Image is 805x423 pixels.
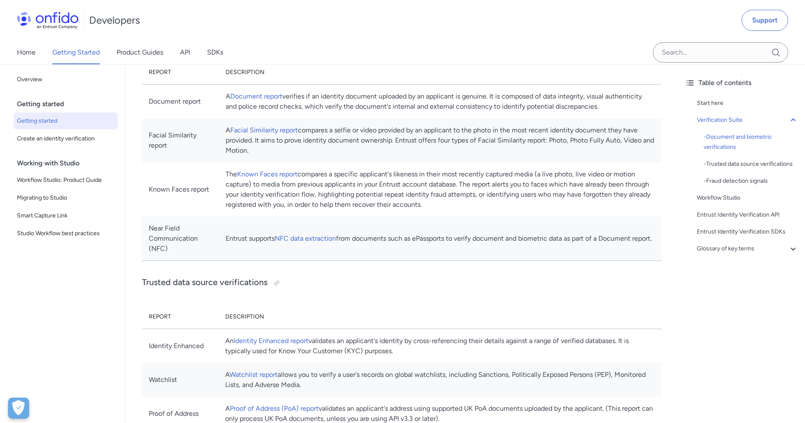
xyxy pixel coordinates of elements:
a: Start here [697,98,798,108]
td: A allows you to verify a user's records on global watchlists, including Sanctions, Politically Ex... [218,363,661,397]
h3: Trusted data source verifications [142,276,661,290]
a: Support [742,10,788,31]
td: A compares a selfie or video provided by an applicant to the photo in the most recent identity do... [219,118,661,162]
button: Open Preferences [8,398,29,419]
img: Onfido Logo [17,12,79,29]
input: Onfido search input field [653,42,788,63]
th: Report [142,60,219,85]
span: Overview [17,74,115,85]
a: -Document and biometric verifications [704,132,798,152]
div: Getting started [17,96,121,113]
a: Workflow Studio [697,193,798,203]
a: Facial Similarity report [230,126,298,134]
span: Migrating to Studio [17,193,115,203]
span: Create an identity verification [17,134,115,144]
a: Getting Started [52,41,100,64]
a: Migrating to Studio [14,190,118,206]
td: Identity Enhanced [142,329,218,363]
div: Working with Studio [17,155,121,172]
td: Known Faces report [142,162,219,217]
a: Workflow Studio: Product Guide [14,172,118,189]
a: Glossary of key terms [697,244,798,254]
a: Entrust Identity Verification SDKs [697,227,798,237]
a: Smart Capture Link [14,207,118,224]
a: Create an identity verification [14,130,118,147]
a: SDKs [207,41,223,64]
div: - Trusted data source verifications [704,159,798,169]
td: The compares a specific applicant's likeness in their most recently captured media (a live photo,... [219,162,661,217]
td: Watchlist [142,363,218,397]
a: Known Faces report [237,170,297,178]
td: Entrust supports from documents such as ePassports to verify document and biometric data as part ... [219,217,661,261]
th: Description [218,305,661,329]
td: An validates an applicant's identity by cross-referencing their details against a range of verifi... [218,329,661,363]
td: Document report [142,84,219,118]
td: Near Field Communication (NFC) [142,217,219,261]
td: Facial Similarity report [142,118,219,162]
td: A verifies if an identity document uploaded by an applicant is genuine. It is composed of data in... [219,84,661,118]
a: Getting started [14,113,118,129]
div: Cookie Preferences [8,398,29,419]
a: Overview [14,71,118,88]
a: Watchlist report [229,371,278,379]
div: Table of contents [685,78,798,88]
a: API [180,41,190,64]
div: - Document and biometric verifications [704,132,798,152]
a: Verification Suite [697,115,798,125]
a: -Trusted data source verifications [704,159,798,169]
span: Smart Capture Link [17,211,115,221]
a: NFC data extraction [275,234,336,242]
a: Home [17,41,35,64]
a: -Fraud detection signals [704,176,798,186]
a: Entrust Identity Verification API [697,210,798,220]
a: Identity Enhanced report [234,337,308,345]
span: Getting started [17,116,115,126]
h1: Developers [89,14,140,27]
div: - Fraud detection signals [704,176,798,186]
th: Report [142,305,218,329]
span: Workflow Studio: Product Guide [17,175,115,185]
a: Studio Workflow best practices [14,225,118,242]
a: Proof of Address (PoA) report [230,404,319,412]
span: Studio Workflow best practices [17,228,115,239]
a: Product Guides [117,41,163,64]
a: Document report [230,92,282,100]
th: Description [219,60,661,85]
